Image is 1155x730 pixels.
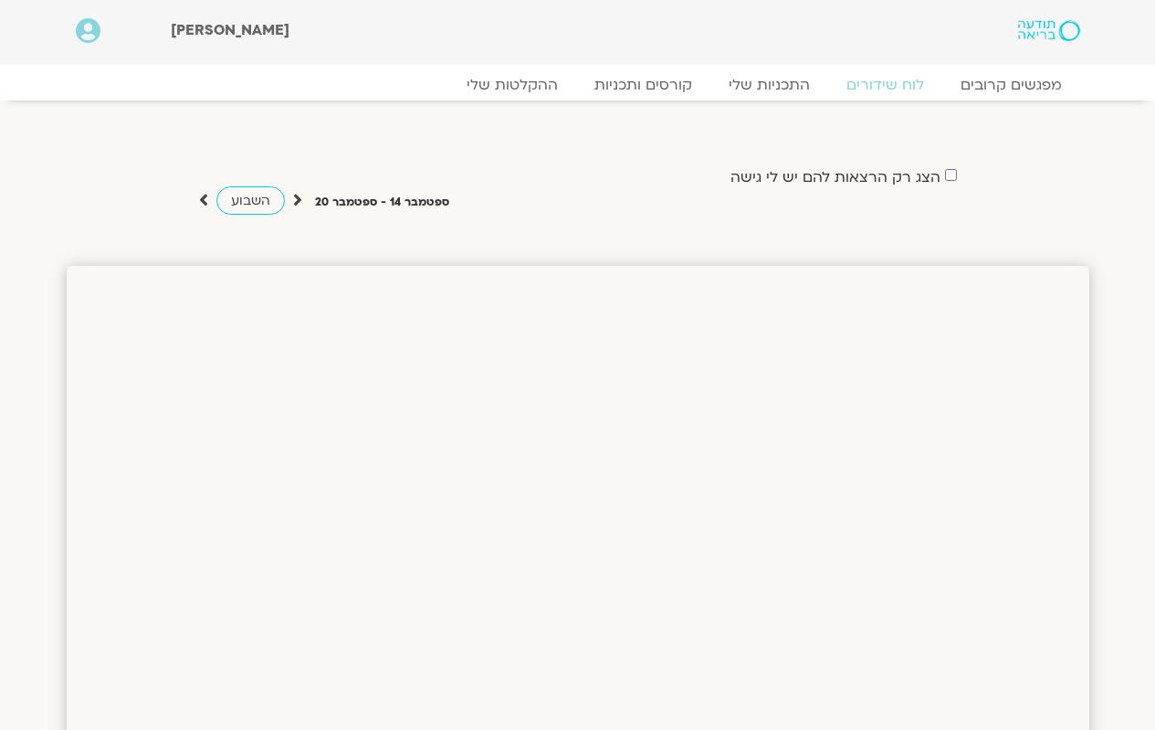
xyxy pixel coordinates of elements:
nav: Menu [76,76,1080,94]
a: ההקלטות שלי [448,76,576,94]
span: [PERSON_NAME] [171,20,289,40]
a: קורסים ותכניות [576,76,710,94]
p: ספטמבר 14 - ספטמבר 20 [315,193,449,212]
a: התכניות שלי [710,76,828,94]
a: מפגשים קרובים [942,76,1080,94]
a: לוח שידורים [828,76,942,94]
label: הצג רק הרצאות להם יש לי גישה [730,169,940,185]
span: השבוע [231,192,270,209]
a: השבוע [216,186,285,215]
